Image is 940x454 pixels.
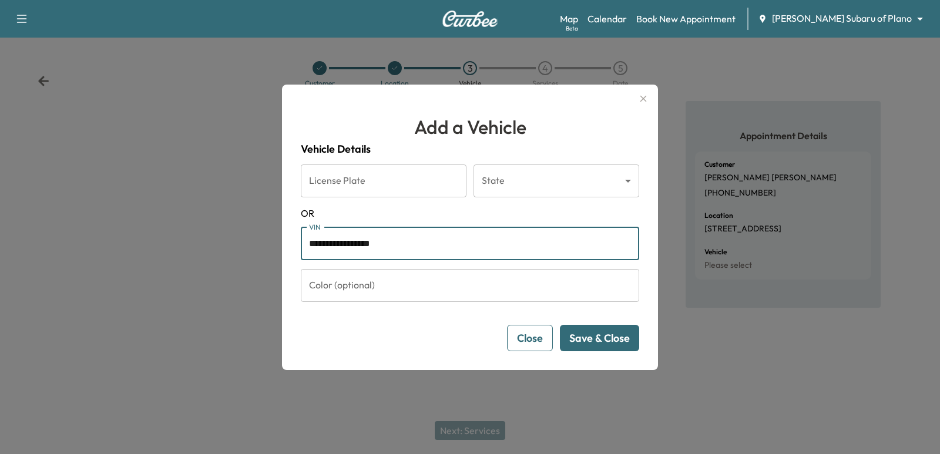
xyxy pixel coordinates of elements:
a: MapBeta [560,12,578,26]
label: VIN [309,222,321,232]
h1: Add a Vehicle [301,113,639,141]
img: Curbee Logo [442,11,498,27]
a: Book New Appointment [636,12,736,26]
button: Save & Close [560,325,639,351]
button: Close [507,325,553,351]
span: [PERSON_NAME] Subaru of Plano [772,12,912,25]
div: Beta [566,24,578,33]
h4: Vehicle Details [301,141,639,157]
a: Calendar [587,12,627,26]
span: OR [301,206,639,220]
